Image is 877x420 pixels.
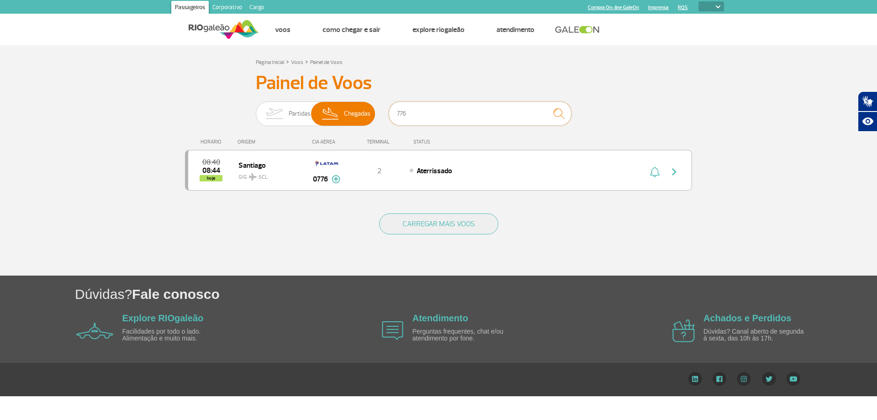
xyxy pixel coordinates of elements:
[417,166,452,175] span: Aterrissado
[275,25,291,34] a: Voos
[332,175,340,183] img: mais-info-painel-voo.svg
[858,112,877,132] button: Abrir recursos assistivos.
[648,5,669,11] a: Imprensa
[588,5,639,11] a: Compra On-line GaleOn
[256,59,284,66] a: Página Inicial
[389,101,571,126] input: Voo, cidade ou cia aérea
[202,167,220,174] span: 2025-09-28 08:44:59
[317,102,344,126] img: slider-desembarque
[703,313,791,323] a: Achados e Perdidos
[737,372,751,386] img: Instagram
[703,328,808,342] p: Dúvidas? Canal aberto de segunda à sexta, das 10h às 17h.
[238,168,297,181] span: GIG
[379,213,498,234] button: CARREGAR MAIS VOOS
[762,372,776,386] img: Twitter
[858,91,877,112] button: Abrir tradutor de língua de sinais.
[497,25,534,34] a: Atendimento
[260,102,289,126] img: slider-embarque
[238,139,304,145] div: ORIGEM
[249,173,257,181] img: destiny_airplane.svg
[305,56,308,67] a: >
[672,319,695,342] img: airplane icon
[132,287,220,302] span: Fale conosco
[409,139,483,145] div: STATUS
[344,102,370,126] span: Chegadas
[246,1,268,16] a: Cargo
[382,321,403,340] img: airplane icon
[310,59,343,66] a: Painel de Voos
[412,328,518,342] p: Perguntas frequentes, chat e/ou atendimento por fone.
[286,56,289,67] a: >
[678,5,688,11] a: RQS
[289,102,311,126] span: Partidas
[256,72,621,95] h3: Painel de Voos
[858,91,877,132] div: Plugin de acessibilidade da Hand Talk.
[209,1,246,16] a: Corporativo
[322,25,380,34] a: Como chegar e sair
[122,313,204,323] a: Explore RIOgaleão
[171,1,209,16] a: Passageiros
[291,59,303,66] a: Voos
[200,175,222,181] span: hoje
[650,166,660,177] img: sino-painel-voo.svg
[669,166,680,177] img: seta-direita-painel-voo.svg
[377,166,381,175] span: 2
[122,328,227,342] p: Facilidades por todo o lado. Alimentação e muito mais.
[304,139,349,145] div: CIA AÉREA
[313,174,328,185] span: 0776
[713,372,726,386] img: Facebook
[75,285,877,303] h1: Dúvidas?
[787,372,800,386] img: YouTube
[188,139,238,145] div: HORÁRIO
[76,323,113,339] img: airplane icon
[238,159,297,171] span: Santiago
[349,139,409,145] div: TERMINAL
[688,372,702,386] img: LinkedIn
[412,25,465,34] a: Explore RIOgaleão
[412,313,468,323] a: Atendimento
[202,159,220,165] span: 2025-09-28 08:40:00
[259,173,268,181] span: SCL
